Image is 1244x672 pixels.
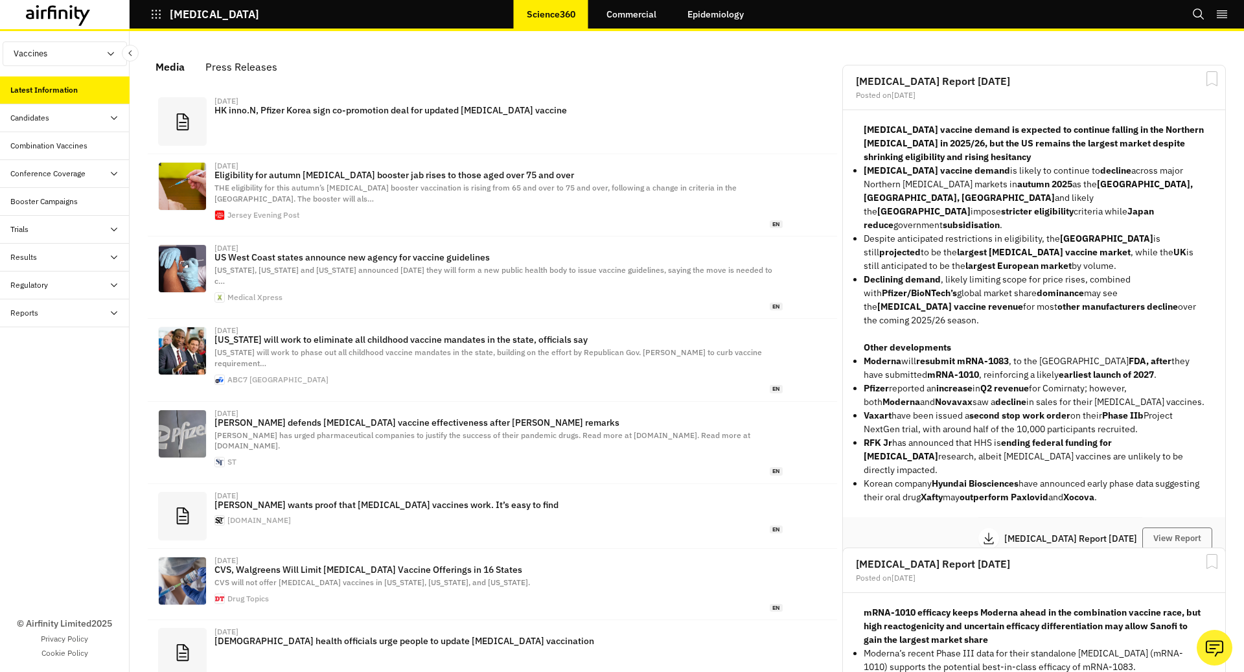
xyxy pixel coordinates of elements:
strong: Other developments [864,342,951,353]
strong: Pfizer/BioNTech’s [882,287,957,299]
a: [DATE]Eligibility for autumn [MEDICAL_DATA] booster jab rises to those aged over 75 and overTHE e... [148,154,837,237]
strong: decline [995,396,1026,408]
a: [DATE]US West Coast states announce new agency for vaccine guidelines[US_STATE], [US_STATE] and [... [148,237,837,319]
div: Medical Xpress [227,294,282,301]
button: View Report [1142,527,1212,550]
img: NE2V7QXE2VCTXFCEWPHVPLJZVI-1-scaled.jpg [159,163,206,210]
div: Booster Campaigns [10,196,78,207]
a: [DATE]HK inno.N, Pfizer Korea sign co-promotion deal for updated [MEDICAL_DATA] vaccine [148,89,837,154]
strong: [MEDICAL_DATA] vaccine demand is expected to continue falling in the Northern [MEDICAL_DATA] in 2... [864,124,1204,163]
div: ST [227,458,236,466]
button: Search [1192,3,1205,25]
strong: projected [879,246,921,258]
div: Press Releases [205,57,277,76]
div: [DATE] [214,557,238,564]
a: [DATE][PERSON_NAME] defends [MEDICAL_DATA] vaccine effectiveness after [PERSON_NAME] remarks[PERS... [148,402,837,484]
strong: second stop work order [969,410,1070,421]
button: Close Sidebar [122,45,139,62]
strong: Phase IIb [1102,410,1144,421]
img: 4ec4991c20fca48bd4a94346024fe8978ca29f9b-5496x3664.jpg [159,557,206,605]
img: cropped-Favicon-270x270-1.png [215,211,224,220]
button: [MEDICAL_DATA] [150,3,259,25]
span: [PERSON_NAME] has urged pharmaceutical companies to justify the success of their pandemic drugs. ... [214,430,750,451]
strong: earliest launch of 2027 [1059,369,1154,380]
strong: outperform Paxlovid [960,491,1048,503]
p: will , to the [GEOGRAPHIC_DATA] they have submitted , reinforcing a likely . [864,354,1204,382]
strong: Vaxart [864,410,892,421]
p: Eligibility for autumn [MEDICAL_DATA] booster jab rises to those aged over 75 and over [214,170,783,180]
strong: UK [1173,246,1186,258]
span: en [770,467,783,476]
img: 4-vaccine.jpg [159,245,206,292]
h2: [MEDICAL_DATA] Report [DATE] [856,76,1212,86]
img: favicon.ico [215,375,224,384]
strong: manufacturers decline [1082,301,1178,312]
strong: autumn 2025 [1017,178,1072,190]
button: Vaccines [3,41,127,66]
p: [US_STATE] will work to eliminate all childhood vaccine mandates in the state, officials say [214,334,783,345]
a: Cookie Policy [41,647,88,659]
div: Regulatory [10,279,48,291]
div: ABC7 [GEOGRAPHIC_DATA] [227,376,328,384]
span: en [770,526,783,534]
img: favicon.ico [215,458,224,467]
div: Posted on [DATE] [856,91,1212,99]
a: [DATE][PERSON_NAME] wants proof that [MEDICAL_DATA] vaccines work. It’s easy to find[DOMAIN_NAME]en [148,484,837,549]
svg: Bookmark Report [1204,71,1220,87]
a: [DATE][US_STATE] will work to eliminate all childhood vaccine mandates in the state, officials sa... [148,319,837,401]
div: Media [155,57,185,76]
strong: Moderna [882,396,920,408]
div: Results [10,251,37,263]
p: CVS, Walgreens Will Limit [MEDICAL_DATA] Vaccine Offerings in 16 States [214,564,783,575]
p: © Airfinity Limited 2025 [17,617,112,631]
p: , likely limiting scope for price rises, combined with global market share may see the for most o... [864,273,1204,327]
div: Reports [10,307,38,319]
div: Trials [10,224,29,235]
li: is likely to continue to across major Northern [MEDICAL_DATA] markets in as the and likely the im... [864,164,1204,232]
div: [DATE] [214,410,238,417]
strong: decline [1100,165,1131,176]
div: Candidates [10,112,49,124]
span: en [770,385,783,393]
strong: Xafty [921,491,943,503]
strong: increase [936,382,973,394]
span: en [770,220,783,229]
strong: mRNA-1010 efficacy keeps Moderna ahead in the combination vaccine race, but high reactogenicity a... [864,607,1201,645]
strong: Moderna [864,355,901,367]
div: [DATE] [214,492,238,500]
div: [DATE] [214,327,238,334]
p: Despite anticipated restrictions in eligibility, the is still to be the , while the is still anti... [864,232,1204,273]
div: [DOMAIN_NAME] [227,516,291,524]
img: favicon.ico [215,594,224,603]
p: [DEMOGRAPHIC_DATA] health officials urge people to update [MEDICAL_DATA] vaccination [214,636,783,646]
strong: resubmit mRNA-1083 [916,355,1009,367]
strong: FDA, after [1129,355,1171,367]
p: has announced that HHS is research, albeit [MEDICAL_DATA] vaccines are unlikely to be directly im... [864,436,1204,477]
div: Conference Coverage [10,168,86,180]
a: [DATE]CVS, Walgreens Will Limit [MEDICAL_DATA] Vaccine Offerings in 16 StatesCVS will not offer [... [148,549,837,620]
div: [DATE] [214,628,238,636]
strong: Xocova [1063,491,1094,503]
strong: dominance [1037,287,1084,299]
strong: RFK Jr [864,437,892,448]
div: Latest Information [10,84,78,96]
div: Posted on [DATE] [856,574,1212,582]
strong: Novavax [935,396,973,408]
span: THE eligibility for this autumn’s [MEDICAL_DATA] booster vaccination is rising from 65 and over t... [214,183,737,203]
p: reported an in for Comirnaty; however, both and saw a in sales for their [MEDICAL_DATA] vaccines. [864,382,1204,409]
span: CVS will not offer [MEDICAL_DATA] vaccines in [US_STATE], [US_STATE], and [US_STATE]. [214,577,530,587]
img: 729a49e3eaba4b96dda6fe5a891606e4ea7555c9055c50c62682d22dd93cba1e [159,410,206,458]
p: [MEDICAL_DATA] Report [DATE] [1004,534,1142,543]
div: Jersey Evening Post [227,211,299,219]
p: [PERSON_NAME] wants proof that [MEDICAL_DATA] vaccines work. It’s easy to find [214,500,783,510]
button: Ask our analysts [1197,630,1232,666]
span: en [770,303,783,311]
span: [US_STATE] will work to phase out all childhood vaccine mandates in the state, building on the ef... [214,347,762,368]
div: [DATE] [214,162,238,170]
strong: [GEOGRAPHIC_DATA] [877,205,971,217]
img: 17731348_090325-cc-ap-ladapo-img.jpg [159,327,206,375]
span: [US_STATE], [US_STATE] and [US_STATE] announced [DATE] they will form a new public health body to... [214,265,772,286]
p: Korean company have announced early phase data suggesting their oral drug may and . [864,477,1204,504]
p: Science360 [527,9,575,19]
strong: [MEDICAL_DATA] vaccine demand [864,165,1010,176]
